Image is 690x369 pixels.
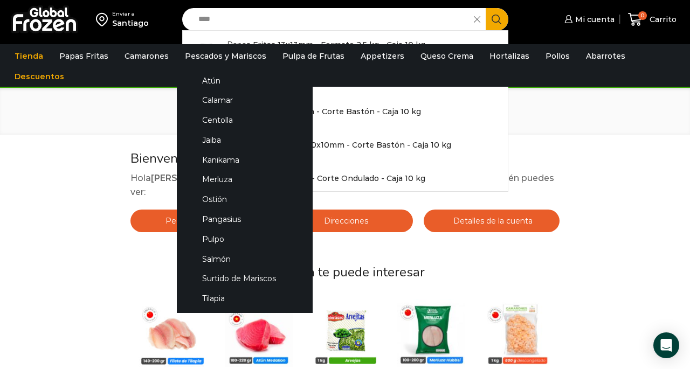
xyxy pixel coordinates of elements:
[9,46,49,66] a: Tienda
[355,46,410,66] a: Appetizers
[112,10,149,18] div: Enviar a
[647,14,677,25] span: Carrito
[188,249,302,269] a: Salmón
[188,130,302,150] a: Jaiba
[183,136,508,170] a: Papas Fritas Coated 10x10mm - Corte Bastón - Caja 10 kg $2.540
[9,66,70,87] a: Descuentos
[188,229,302,249] a: Pulpo
[581,46,631,66] a: Abarrotes
[562,9,615,30] a: Mi cuenta
[96,10,112,29] img: address-field-icon.svg
[638,11,647,20] span: 0
[188,170,302,190] a: Merluza
[130,171,560,199] p: Hola , [DATE] es un gran día para revisar la página de tu cuenta. También puedes ver:
[188,210,302,229] a: Pangasius
[188,190,302,210] a: Ostión
[227,172,425,184] p: s Fritas Dippers - Corte Ondulado - Caja 10 kg
[119,46,174,66] a: Camarones
[227,139,451,151] p: s Fritas Coated 10x10mm - Corte Bastón - Caja 10 kg
[183,170,508,203] a: Papas Fritas Dippers - Corte Ondulado - Caja 10 kg $2.780
[188,289,302,309] a: Tilapia
[653,332,679,358] div: Open Intercom Messenger
[130,210,266,232] a: Pedidos recientes
[415,46,479,66] a: Queso Crema
[183,103,508,136] a: Papas Fritas 10x10mm - Corte Bastón - Caja 10 kg $2.070
[451,216,533,226] span: Detalles de la cuenta
[227,106,421,117] p: s Fritas 10x10mm - Corte Bastón - Caja 10 kg
[130,150,339,167] span: Bienvenido a la página de tu cuenta
[188,90,302,110] a: Calamar
[180,46,272,66] a: Pescados y Mariscos
[151,173,227,183] strong: [PERSON_NAME]
[321,216,368,226] span: Direcciones
[486,8,508,31] button: Search button
[112,18,149,29] div: Santiago
[188,269,302,289] a: Surtido de Mariscos
[265,263,425,281] span: También te puede interesar
[277,210,413,232] a: Direcciones
[163,216,233,226] span: Pedidos recientes
[183,36,508,69] a: Papas Fritas 13x13mm - Formato 2,5 kg - Caja 10 kg $2.070
[188,110,302,130] a: Centolla
[572,14,615,25] span: Mi cuenta
[227,39,425,51] p: s Fritas 13x13mm - Formato 2,5 kg - Caja 10 kg
[54,46,114,66] a: Papas Fritas
[625,7,679,32] a: 0 Carrito
[277,46,350,66] a: Pulpa de Frutas
[188,71,302,90] a: Atún
[540,46,575,66] a: Pollos
[227,40,246,50] strong: Papa
[188,150,302,170] a: Kanikama
[424,210,560,232] a: Detalles de la cuenta
[484,46,535,66] a: Hortalizas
